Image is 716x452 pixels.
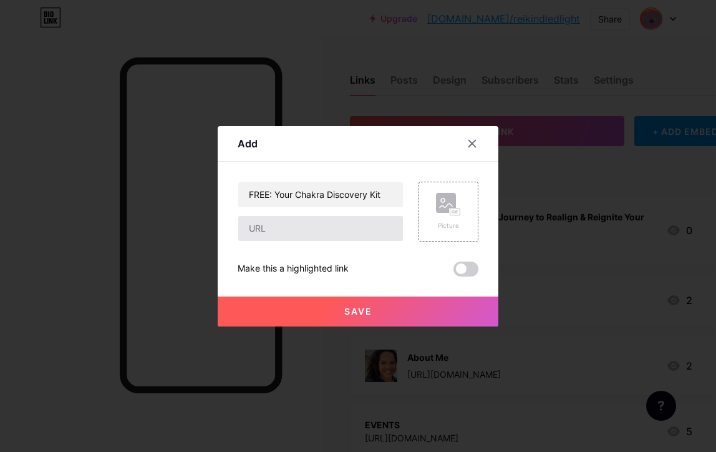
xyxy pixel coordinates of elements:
[436,221,461,230] div: Picture
[218,297,498,327] button: Save
[238,136,258,151] div: Add
[238,216,403,241] input: URL
[238,262,349,277] div: Make this a highlighted link
[238,182,403,207] input: Title
[344,306,372,317] span: Save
